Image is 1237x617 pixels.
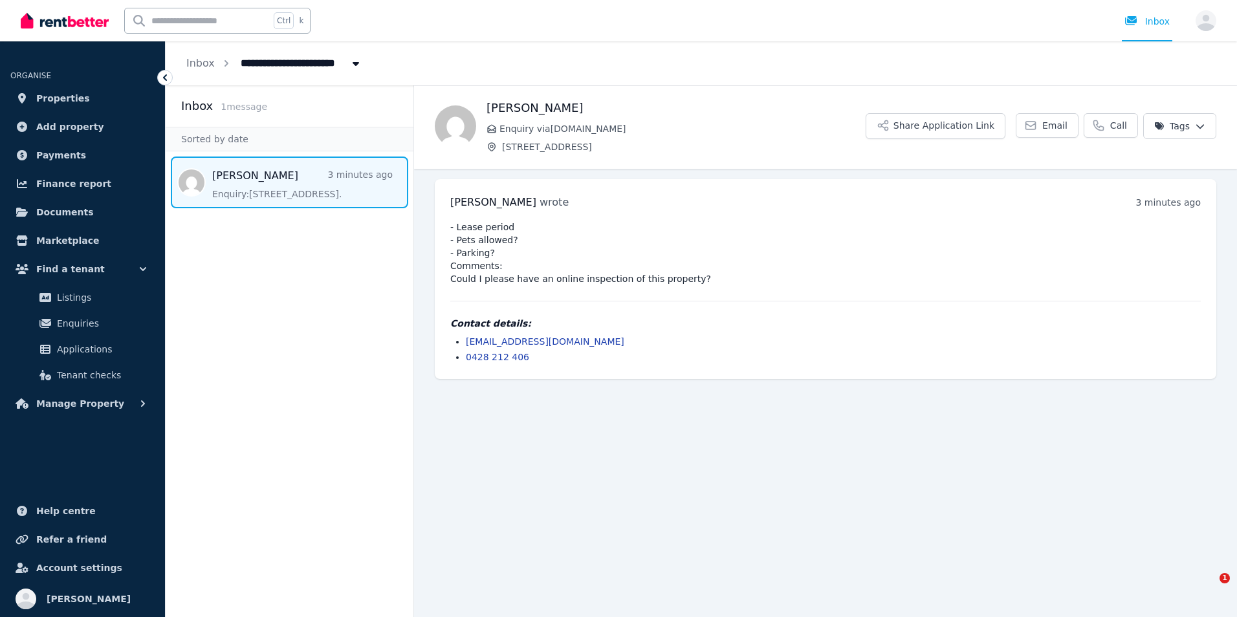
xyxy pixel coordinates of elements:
[1135,197,1201,208] time: 3 minutes ago
[16,362,149,388] a: Tenant checks
[36,147,86,163] span: Payments
[36,261,105,277] span: Find a tenant
[274,12,294,29] span: Ctrl
[1193,573,1224,604] iframe: Intercom live chat
[36,91,90,106] span: Properties
[10,142,155,168] a: Payments
[487,99,866,117] h1: [PERSON_NAME]
[10,114,155,140] a: Add property
[36,396,124,411] span: Manage Property
[36,532,107,547] span: Refer a friend
[1220,573,1230,583] span: 1
[36,233,99,248] span: Marketplace
[36,560,122,576] span: Account settings
[540,196,569,208] span: wrote
[866,113,1005,139] button: Share Application Link
[47,591,131,607] span: [PERSON_NAME]
[10,498,155,524] a: Help centre
[10,526,155,552] a: Refer a friend
[450,196,536,208] span: [PERSON_NAME]
[57,367,144,383] span: Tenant checks
[21,11,109,30] img: RentBetter
[57,341,144,357] span: Applications
[10,555,155,581] a: Account settings
[181,97,213,115] h2: Inbox
[36,176,111,191] span: Finance report
[1124,15,1170,28] div: Inbox
[10,228,155,254] a: Marketplace
[1143,113,1216,139] button: Tags
[10,256,155,282] button: Find a tenant
[221,102,267,112] span: 1 message
[36,119,104,135] span: Add property
[10,391,155,417] button: Manage Property
[502,140,866,153] span: [STREET_ADDRESS]
[36,503,96,519] span: Help centre
[1110,119,1127,132] span: Call
[166,127,413,151] div: Sorted by date
[466,352,529,362] a: 0428 212 406
[1154,120,1190,133] span: Tags
[57,290,144,305] span: Listings
[450,317,1201,330] h4: Contact details:
[57,316,144,331] span: Enquiries
[16,336,149,362] a: Applications
[16,285,149,310] a: Listings
[10,71,51,80] span: ORGANISE
[10,199,155,225] a: Documents
[166,151,413,213] nav: Message list
[1016,113,1078,138] a: Email
[1042,119,1067,132] span: Email
[435,105,476,147] img: Susan Nichols
[299,16,303,26] span: k
[450,221,1201,285] pre: - Lease period - Pets allowed? - Parking? Comments: Could I please have an online inspection of t...
[16,310,149,336] a: Enquiries
[10,171,155,197] a: Finance report
[166,41,383,85] nav: Breadcrumb
[36,204,94,220] span: Documents
[10,85,155,111] a: Properties
[212,168,393,200] a: [PERSON_NAME]3 minutes agoEnquiry:[STREET_ADDRESS].
[186,57,215,69] a: Inbox
[1084,113,1138,138] a: Call
[499,122,866,135] span: Enquiry via [DOMAIN_NAME]
[466,336,624,347] a: [EMAIL_ADDRESS][DOMAIN_NAME]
